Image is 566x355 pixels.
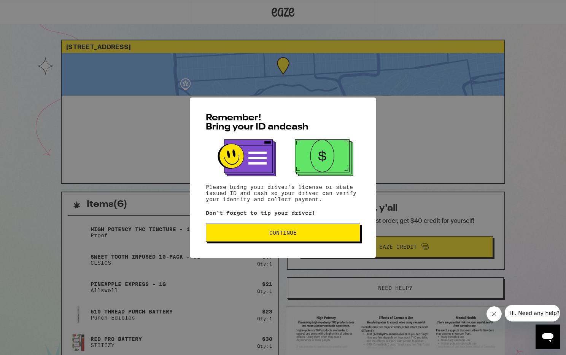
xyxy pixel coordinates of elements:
[505,305,560,321] iframe: Message from company
[206,184,360,202] p: Please bring your driver's license or state issued ID and cash so your driver can verify your ide...
[206,210,360,216] p: Don't forget to tip your driver!
[487,306,502,321] iframe: Close message
[206,114,308,132] span: Remember! Bring your ID and cash
[206,224,360,242] button: Continue
[536,325,560,349] iframe: Button to launch messaging window
[269,230,297,235] span: Continue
